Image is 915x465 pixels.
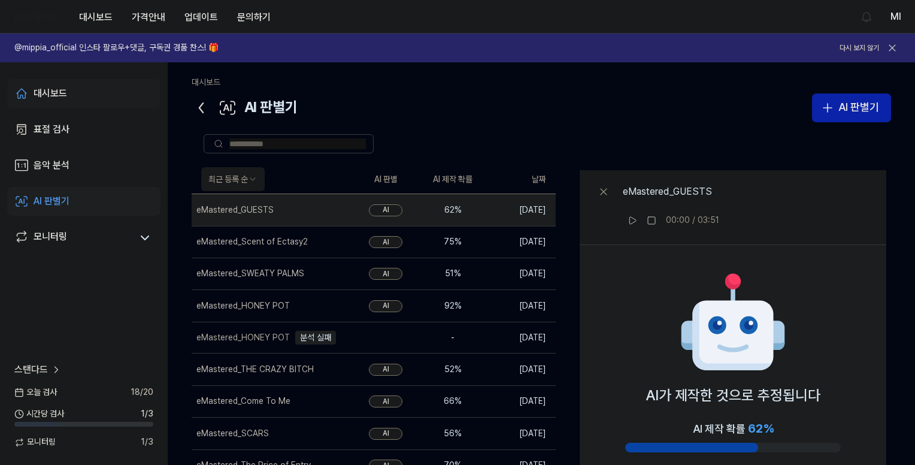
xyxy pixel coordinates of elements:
[175,1,228,34] a: 업데이트
[486,354,556,385] td: [DATE]
[646,384,820,407] p: AI가 제작한 것으로 추정됩니다
[486,418,556,449] td: [DATE]
[7,79,160,108] a: 대시보드
[429,268,477,280] div: 51 %
[429,204,477,216] div: 62 %
[890,10,901,24] button: Ml
[141,408,153,420] span: 1 / 3
[369,236,402,248] div: AI
[486,165,556,194] th: 날짜
[196,268,304,280] div: eMastered_SWEATY PALMS
[486,226,556,258] td: [DATE]
[840,43,879,53] button: 다시 보지 않기
[369,364,402,376] div: AI
[196,236,308,248] div: eMastered_Scent of Ectasy2
[131,387,153,398] span: 18 / 20
[679,269,787,377] img: AI
[196,395,290,407] div: eMastered_Come To Me
[7,151,160,180] a: 음악 분석
[369,204,402,216] div: AI
[369,268,402,280] div: AI
[192,93,298,122] div: AI 판별기
[14,363,48,377] span: 스탠다드
[122,5,175,29] button: 가격안내
[141,436,153,448] span: 1 / 3
[34,158,69,173] div: 음악 분석
[429,395,477,407] div: 66 %
[196,204,274,216] div: eMastered_GUESTS
[838,99,879,116] div: AI 판별기
[7,115,160,144] a: 표절 검사
[14,42,219,54] h1: @mippia_official 인스타 팔로우+댓글, 구독권 경품 찬스! 🎁
[812,93,891,122] button: AI 판별기
[369,395,402,407] div: AI
[196,300,290,312] div: eMastered_HONEY POT
[69,5,122,29] button: 대시보드
[14,387,57,398] span: 오늘 검사
[34,122,69,137] div: 표절 검사
[34,230,67,246] div: 모니터링
[192,77,220,87] a: 대시보드
[623,185,719,199] div: eMastered_GUESTS
[228,5,280,29] button: 문의하기
[486,290,556,322] td: [DATE]
[693,419,774,438] div: AI 제작 확률
[486,385,556,417] td: [DATE]
[34,86,67,101] div: 대시보드
[295,331,336,345] div: 분석 실패
[429,364,477,376] div: 52 %
[419,165,486,194] th: AI 제작 확률
[14,408,64,420] span: 시간당 검사
[486,258,556,289] td: [DATE]
[369,428,402,440] div: AI
[486,322,556,354] td: [DATE]
[175,5,228,29] button: 업데이트
[429,300,477,312] div: 92 %
[7,187,160,216] a: AI 판별기
[196,428,269,440] div: eMastered_SCARS
[14,436,56,448] span: 모니터링
[429,428,477,440] div: 56 %
[352,165,419,194] th: AI 판별
[748,421,774,436] span: 62 %
[196,332,290,344] div: eMastered_HONEY POT
[14,12,57,22] img: logo
[666,215,719,227] div: 00:00 / 03:51
[486,194,556,226] td: [DATE]
[14,230,132,246] a: 모니터링
[196,364,314,376] div: eMastered_THE CRAZY BITCH
[34,194,69,209] div: AI 판별기
[859,10,874,24] img: 알림
[369,300,402,312] div: AI
[429,236,477,248] div: 75 %
[14,363,62,377] a: 스탠다드
[419,322,486,354] td: -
